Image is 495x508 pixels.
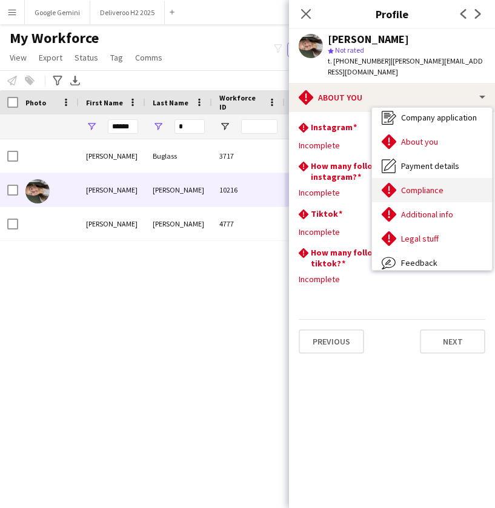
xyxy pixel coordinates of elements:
span: Status [75,52,98,63]
div: [PERSON_NAME] [79,173,145,206]
input: Last Name Filter Input [174,119,205,134]
span: t. [PHONE_NUMBER] [328,56,391,65]
div: 10216 [212,173,285,206]
span: Payment details [401,160,459,171]
div: 3717 [212,139,285,173]
div: Incomplete [299,226,485,237]
span: Photo [25,98,46,107]
span: Legal stuff [401,233,439,244]
span: Export [39,52,62,63]
div: Compliance [372,178,492,202]
span: Tag [110,52,123,63]
div: Company application [372,105,492,130]
button: Next [420,329,485,354]
div: [PERSON_NAME] [79,207,145,240]
button: Previous [299,329,364,354]
span: Not rated [335,45,364,54]
input: Workforce ID Filter Input [241,119,277,134]
a: Export [34,50,67,65]
div: [PERSON_NAME] [79,139,145,173]
button: Everyone9,798 [287,42,348,57]
input: First Name Filter Input [108,119,138,134]
h3: How many followers do you have on tiktok? [311,247,476,269]
div: [PERSON_NAME] [145,207,212,240]
button: Open Filter Menu [153,121,164,132]
div: Buglass [145,139,212,173]
div: Legal stuff [372,226,492,251]
h3: Profile [289,6,495,22]
div: 4777 [212,207,285,240]
span: First Name [86,98,123,107]
span: Workforce ID [219,93,263,111]
div: Incomplete [299,187,485,198]
a: View [5,50,32,65]
span: Company application [401,112,477,123]
span: Comms [135,52,162,63]
div: About you [289,83,495,112]
div: About you [372,130,492,154]
span: Additional info [401,209,453,220]
h3: How many followers do you have on instagram? [311,160,476,182]
span: Last Name [153,98,188,107]
a: Status [70,50,103,65]
span: Feedback [401,257,437,268]
h3: Tiktok [311,208,342,219]
div: Incomplete [299,140,485,151]
div: Additional info [372,202,492,226]
a: Comms [130,50,167,65]
button: Deliveroo H2 2025 [90,1,165,24]
button: Open Filter Menu [86,121,97,132]
app-action-btn: Advanced filters [50,73,65,88]
img: Eloise Gibbs [25,179,50,203]
div: Payment details [372,154,492,178]
h3: Instagram [311,122,357,133]
span: About you [401,136,438,147]
button: Open Filter Menu [219,121,230,132]
span: View [10,52,27,63]
span: My Workforce [10,29,99,47]
div: [PERSON_NAME] [328,34,409,45]
span: | [PERSON_NAME][EMAIL_ADDRESS][DOMAIN_NAME] [328,56,483,76]
div: Incomplete [299,274,485,285]
app-action-btn: Export XLSX [68,73,82,88]
button: Google Gemini [25,1,90,24]
span: Compliance [401,185,444,196]
div: Feedback [372,251,492,275]
div: [PERSON_NAME] [145,173,212,206]
a: Tag [105,50,128,65]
